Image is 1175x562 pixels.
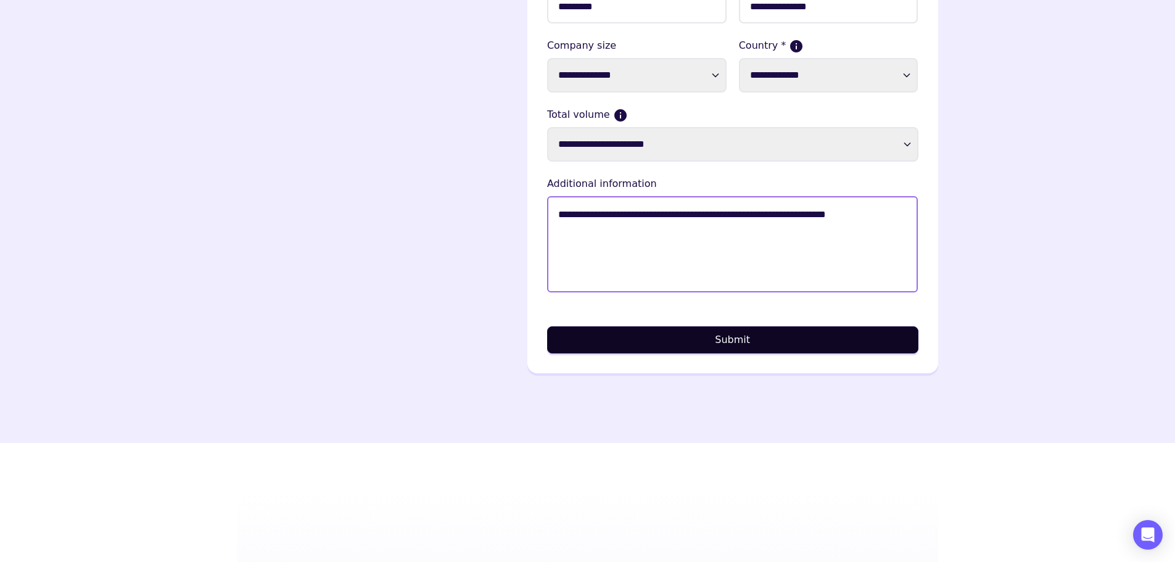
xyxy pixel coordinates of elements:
[791,41,802,52] button: If more than one country, please select where the majority of your sales come from.
[615,110,626,121] button: Current monthly volume your business makes in USD
[547,38,727,53] label: Company size
[547,107,918,122] label: Total volume
[1133,520,1163,550] div: Open Intercom Messenger
[547,176,918,191] lable: Additional information
[739,38,918,53] label: Country *
[547,326,918,353] button: Submit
